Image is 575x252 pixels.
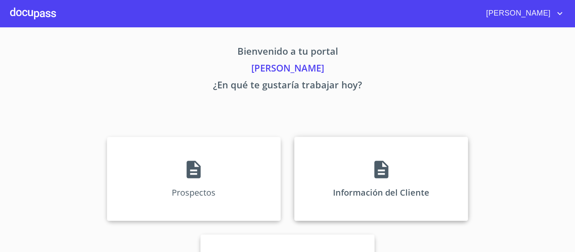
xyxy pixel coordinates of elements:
[480,7,555,20] span: [PERSON_NAME]
[172,187,216,198] p: Prospectos
[333,187,429,198] p: Información del Cliente
[28,61,547,78] p: [PERSON_NAME]
[28,78,547,95] p: ¿En qué te gustaría trabajar hoy?
[480,7,565,20] button: account of current user
[28,44,547,61] p: Bienvenido a tu portal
